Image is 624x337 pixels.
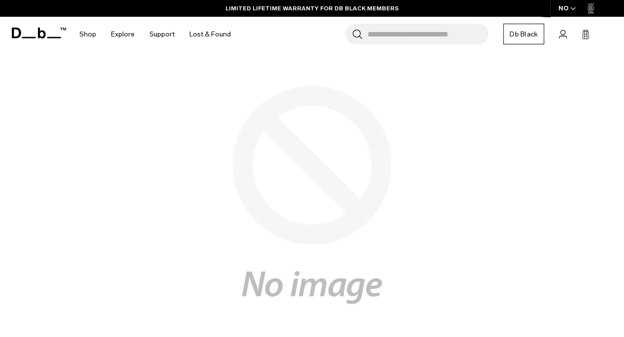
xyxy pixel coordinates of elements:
a: Db Black [503,24,544,44]
a: LIMITED LIFETIME WARRANTY FOR DB BLACK MEMBERS [225,4,399,13]
h1: Oops, you stacked. [30,202,350,283]
a: Explore [111,17,135,52]
nav: Main Navigation [72,17,238,52]
a: Support [149,17,175,52]
a: Shop [79,17,96,52]
p: You’re barking up the wrong tree here. Let’s take you back to the homepage, hey? [30,283,266,319]
a: Lost & Found [189,17,231,52]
